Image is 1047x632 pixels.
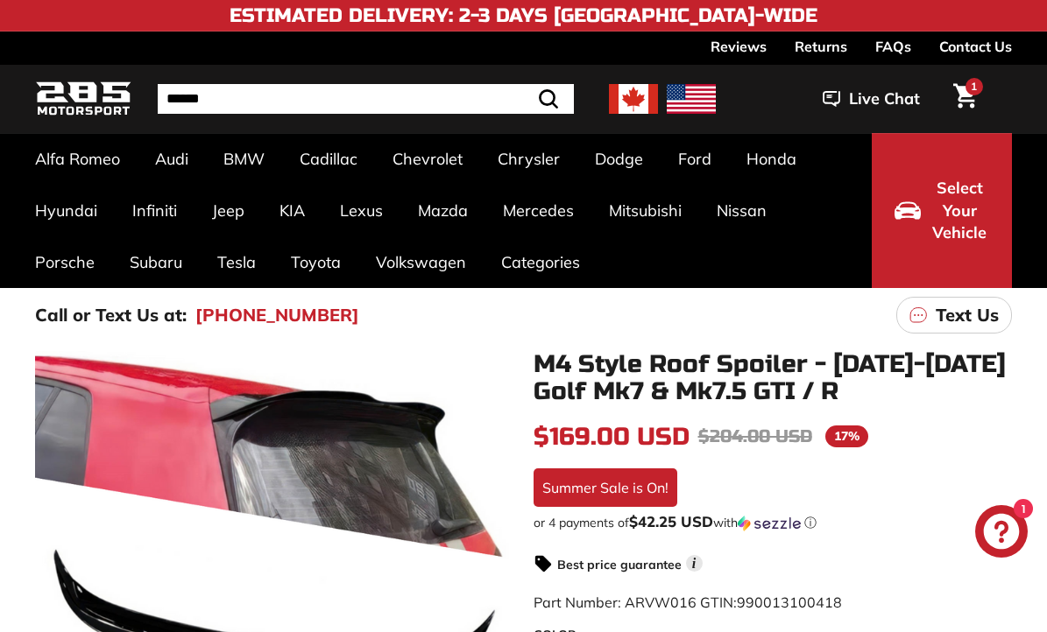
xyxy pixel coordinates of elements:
[282,133,375,185] a: Cadillac
[577,133,661,185] a: Dodge
[485,185,591,236] a: Mercedes
[738,516,801,531] img: Sezzle
[322,185,400,236] a: Lexus
[800,77,943,121] button: Live Chat
[930,177,989,244] span: Select Your Vehicle
[875,32,911,61] a: FAQs
[534,593,842,611] span: Part Number: ARVW016 GTIN:
[200,236,273,288] a: Tesla
[158,84,574,114] input: Search
[400,185,485,236] a: Mazda
[698,425,812,447] span: $204.00 USD
[872,133,1012,288] button: Select Your Vehicle
[686,555,703,572] span: i
[138,133,206,185] a: Audi
[484,236,598,288] a: Categories
[534,514,1013,531] div: or 4 payments of with
[18,236,112,288] a: Porsche
[939,32,1012,61] a: Contact Us
[273,236,358,288] a: Toyota
[534,468,677,507] div: Summer Sale is On!
[534,514,1013,531] div: or 4 payments of$42.25 USDwithSezzle Click to learn more about Sezzle
[195,302,359,328] a: [PHONE_NUMBER]
[262,185,322,236] a: KIA
[112,236,200,288] a: Subaru
[699,185,784,236] a: Nissan
[375,133,480,185] a: Chevrolet
[18,185,115,236] a: Hyundai
[971,80,977,93] span: 1
[936,302,999,328] p: Text Us
[557,557,682,572] strong: Best price guarantee
[629,512,713,530] span: $42.25 USD
[206,133,282,185] a: BMW
[896,297,1012,334] a: Text Us
[711,32,767,61] a: Reviews
[795,32,847,61] a: Returns
[970,505,1033,562] inbox-online-store-chat: Shopify online store chat
[534,351,1013,405] h1: M4 Style Roof Spoiler - [DATE]-[DATE] Golf Mk7 & Mk7.5 GTI / R
[35,302,187,328] p: Call or Text Us at:
[18,133,138,185] a: Alfa Romeo
[195,185,262,236] a: Jeep
[591,185,699,236] a: Mitsubishi
[729,133,814,185] a: Honda
[230,5,817,26] h4: Estimated Delivery: 2-3 Days [GEOGRAPHIC_DATA]-Wide
[943,69,987,129] a: Cart
[358,236,484,288] a: Volkswagen
[534,422,690,452] span: $169.00 USD
[480,133,577,185] a: Chrysler
[737,593,842,611] span: 990013100418
[35,79,131,120] img: Logo_285_Motorsport_areodynamics_components
[825,425,868,447] span: 17%
[115,185,195,236] a: Infiniti
[849,88,920,110] span: Live Chat
[661,133,729,185] a: Ford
